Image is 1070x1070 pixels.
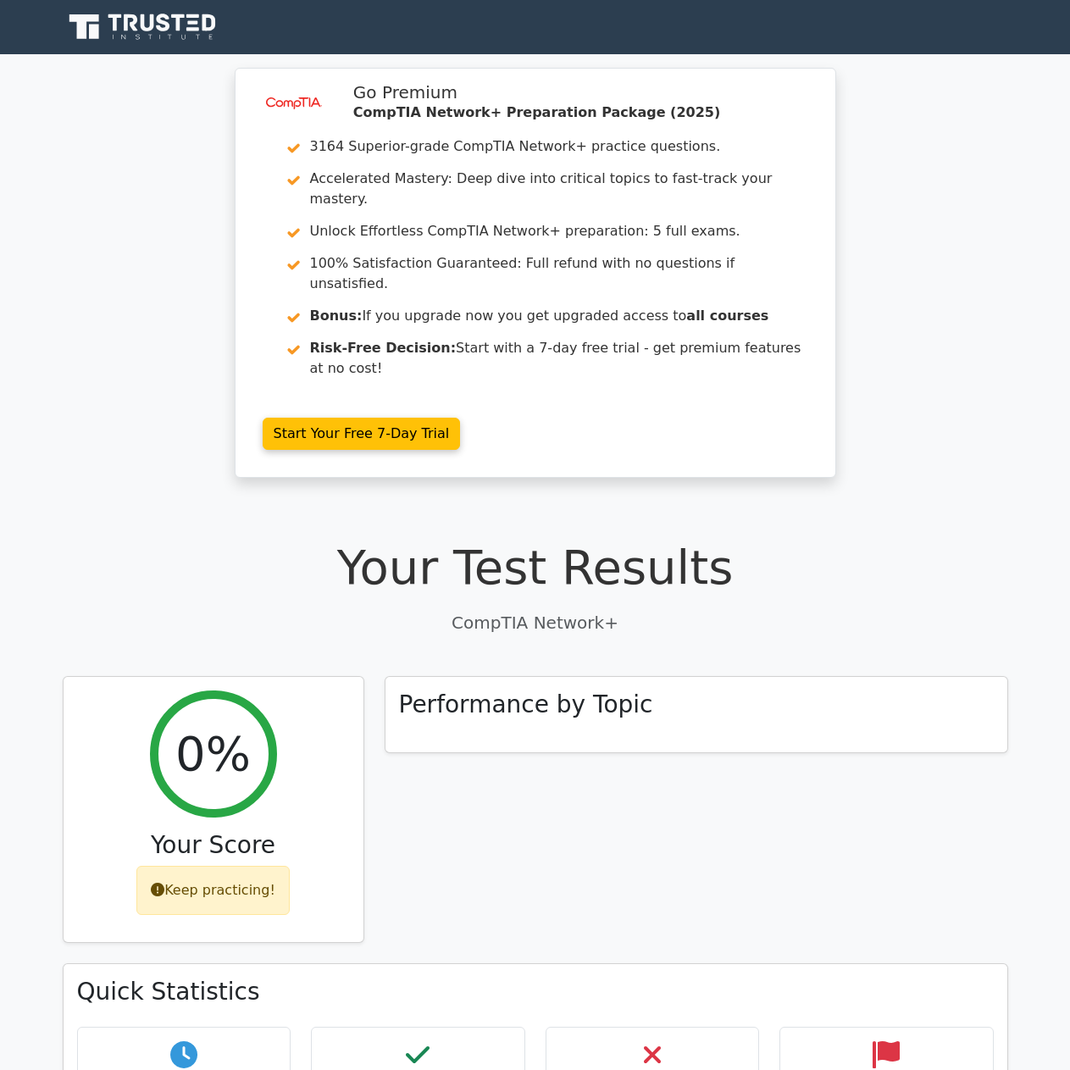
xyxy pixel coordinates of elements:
a: Start Your Free 7-Day Trial [263,418,461,450]
p: CompTIA Network+ [63,610,1008,635]
div: Keep practicing! [136,866,290,915]
h2: 0% [175,725,251,782]
h3: Your Score [77,831,350,860]
h1: Your Test Results [63,539,1008,596]
h3: Quick Statistics [77,978,994,1006]
h3: Performance by Topic [399,690,653,719]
